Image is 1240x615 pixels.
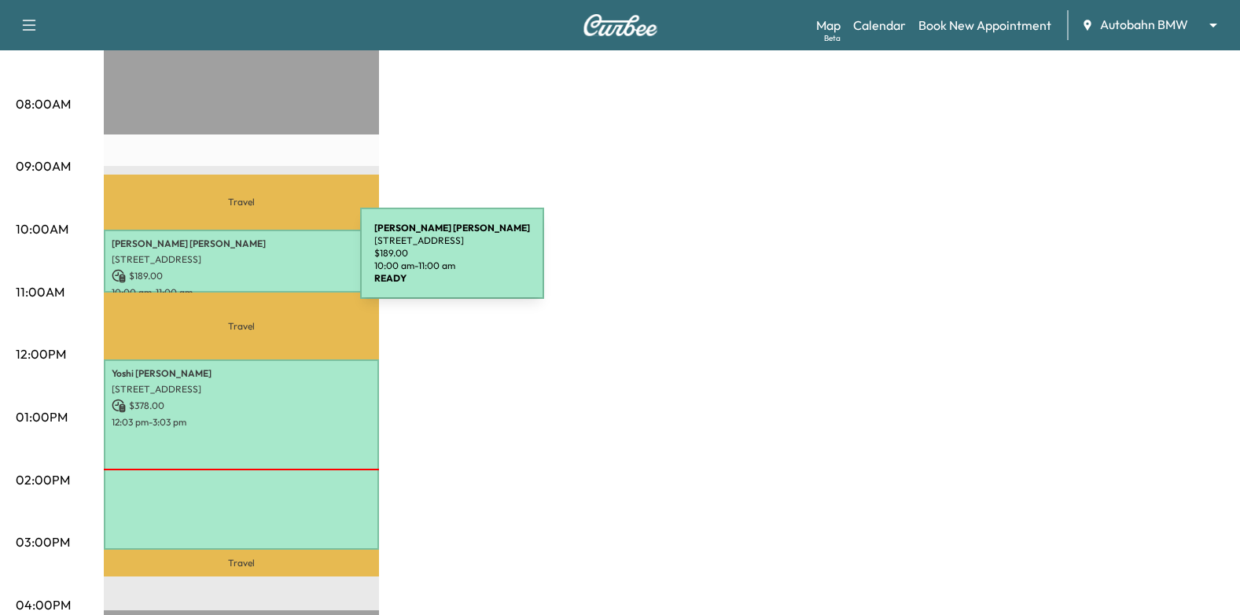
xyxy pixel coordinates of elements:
[16,470,70,489] p: 02:00PM
[112,269,371,283] p: $ 189.00
[374,272,407,284] b: READY
[112,399,371,413] p: $ 378.00
[16,157,71,175] p: 09:00AM
[824,32,841,44] div: Beta
[16,219,68,238] p: 10:00AM
[374,260,530,272] p: 10:00 am - 11:00 am
[112,383,371,396] p: [STREET_ADDRESS]
[16,595,71,614] p: 04:00PM
[112,286,371,299] p: 10:00 am - 11:00 am
[112,367,371,380] p: Yoshi [PERSON_NAME]
[374,222,530,234] b: [PERSON_NAME] [PERSON_NAME]
[583,14,658,36] img: Curbee Logo
[816,16,841,35] a: MapBeta
[16,94,71,113] p: 08:00AM
[104,550,379,576] p: Travel
[918,16,1051,35] a: Book New Appointment
[16,344,66,363] p: 12:00PM
[16,282,64,301] p: 11:00AM
[374,247,530,260] p: $ 189.00
[1100,16,1188,34] span: Autobahn BMW
[374,234,530,247] p: [STREET_ADDRESS]
[112,253,371,266] p: [STREET_ADDRESS]
[104,293,379,359] p: Travel
[112,238,371,250] p: [PERSON_NAME] [PERSON_NAME]
[112,416,371,429] p: 12:03 pm - 3:03 pm
[853,16,906,35] a: Calendar
[16,407,68,426] p: 01:00PM
[16,532,70,551] p: 03:00PM
[104,175,379,230] p: Travel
